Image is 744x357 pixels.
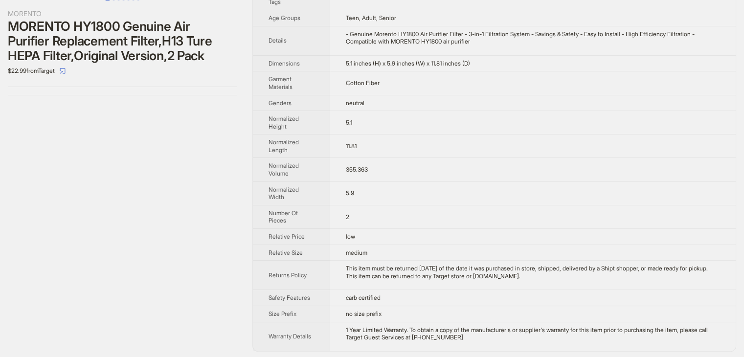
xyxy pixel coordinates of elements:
[269,186,299,201] span: Normalized Width
[346,265,720,280] div: This item must be returned within 90 days of the date it was purchased in store, shipped, deliver...
[269,115,299,130] span: Normalized Height
[346,79,380,87] span: Cotton Fiber
[269,271,307,279] span: Returns Policy
[346,189,354,197] span: 5.9
[346,119,352,126] span: 5.1
[346,14,396,22] span: Teen, Adult, Senior
[346,213,349,221] span: 2
[346,294,381,301] span: carb certified
[269,294,310,301] span: Safety Features
[269,249,303,256] span: Relative Size
[346,310,382,317] span: no size prefix
[346,30,720,45] div: - Genuine Morento HY1800 Air Purifier Filter - 3-in-1 Filtration System - Savings & Safety - Easy...
[269,138,299,154] span: Normalized Length
[346,60,470,67] span: 5.1 inches (H) x 5.9 inches (W) x 11.81 inches (D)
[269,37,287,44] span: Details
[269,233,305,240] span: Relative Price
[346,233,355,240] span: low
[269,209,298,224] span: Number Of Pieces
[346,166,368,173] span: 355.363
[269,99,292,107] span: Genders
[269,333,311,340] span: Warranty Details
[60,68,66,74] span: select
[8,8,237,19] div: MORENTO
[8,19,237,63] div: MORENTO HY1800 Genuine Air Purifier Replacement Filter,H13 Ture HEPA Filter,Original Version,2 Pack
[269,310,296,317] span: Size Prefix
[269,162,299,177] span: Normalized Volume
[346,142,357,150] span: 11.81
[269,75,293,90] span: Garment Materials
[269,14,300,22] span: Age Groups
[269,60,300,67] span: Dimensions
[8,63,237,79] div: $22.99 from Target
[346,326,720,341] div: 1 Year Limited Warranty. To obtain a copy of the manufacturer's or supplier's warranty for this i...
[346,249,367,256] span: medium
[346,99,364,107] span: neutral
